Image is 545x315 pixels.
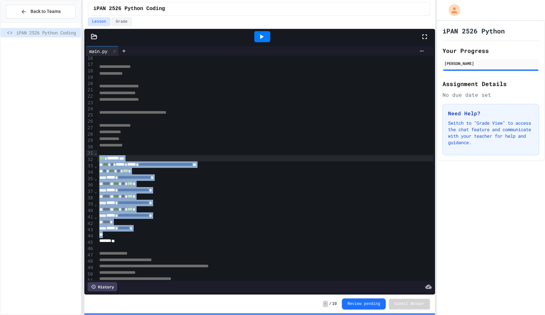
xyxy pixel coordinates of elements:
[86,112,94,118] div: 25
[329,301,332,307] span: /
[86,157,94,163] div: 32
[86,169,94,176] div: 34
[86,163,94,169] div: 33
[86,176,94,182] div: 35
[86,55,94,61] div: 16
[86,100,94,106] div: 23
[86,208,94,214] div: 40
[86,220,94,227] div: 42
[112,18,132,26] button: Grade
[86,131,94,138] div: 28
[86,144,94,150] div: 30
[86,48,111,55] div: main.py
[86,277,94,284] div: 51
[16,29,78,36] span: iPAN 2526 Python Coding
[86,74,94,81] div: 19
[93,5,165,13] span: iPAN 2526 Python Coding
[94,189,97,194] span: Fold line
[442,26,505,35] h1: iPAN 2526 Python
[86,258,94,265] div: 48
[86,233,94,239] div: 44
[94,163,97,169] span: Fold line
[323,301,328,307] span: -
[86,46,119,56] div: main.py
[6,5,76,19] button: Back to Teams
[442,3,462,18] div: My Account
[442,91,539,99] div: No due date set
[86,118,94,125] div: 26
[342,298,386,309] button: Review pending
[86,87,94,93] div: 21
[86,81,94,87] div: 20
[448,120,534,146] p: Switch to "Grade View" to access the chat feature and communicate with your teacher for help and ...
[88,18,110,26] button: Lesson
[86,137,94,144] div: 29
[394,301,425,307] span: Submit Answer
[86,106,94,112] div: 24
[389,299,430,309] button: Submit Answer
[94,214,97,220] span: Fold line
[86,214,94,220] div: 41
[86,182,94,188] div: 36
[86,265,94,271] div: 49
[444,60,537,66] div: [PERSON_NAME]
[86,271,94,278] div: 50
[94,202,97,207] span: Fold line
[86,239,94,246] div: 45
[332,301,337,307] span: 10
[86,150,94,157] div: 31
[86,252,94,258] div: 47
[86,246,94,252] div: 46
[86,195,94,201] div: 38
[30,8,61,15] span: Back to Teams
[442,46,539,55] h2: Your Progress
[88,282,117,291] div: History
[448,109,534,117] h3: Need Help?
[94,150,97,156] span: Fold line
[86,201,94,208] div: 39
[86,125,94,131] div: 27
[86,93,94,100] div: 22
[86,188,94,195] div: 37
[86,68,94,74] div: 18
[442,79,539,88] h2: Assignment Details
[94,176,97,181] span: Fold line
[86,61,94,68] div: 17
[86,227,94,233] div: 43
